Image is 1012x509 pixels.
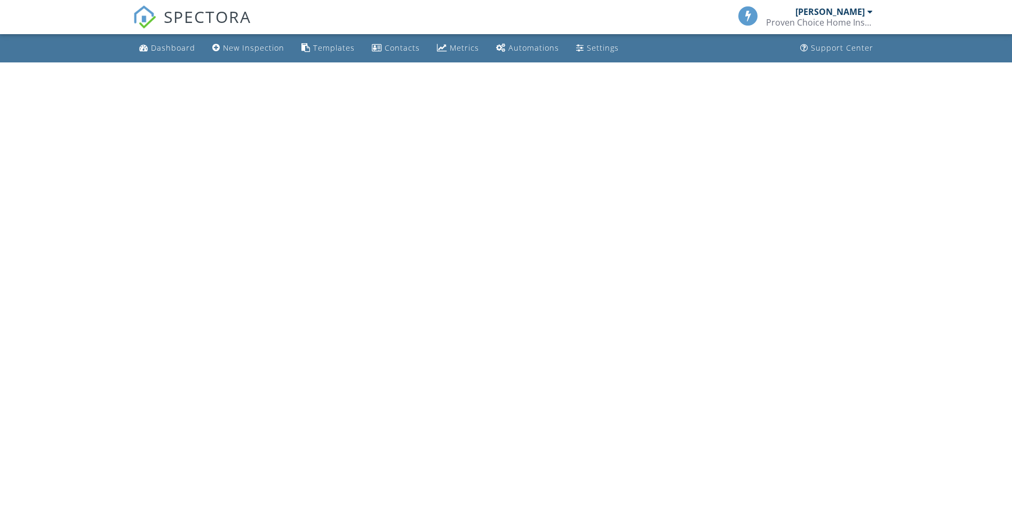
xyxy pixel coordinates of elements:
[508,43,559,53] div: Automations
[433,38,483,58] a: Metrics
[208,38,289,58] a: New Inspection
[795,6,865,17] div: [PERSON_NAME]
[766,17,873,28] div: Proven Choice Home Inspection
[313,43,355,53] div: Templates
[796,38,878,58] a: Support Center
[811,43,873,53] div: Support Center
[223,43,284,53] div: New Inspection
[572,38,623,58] a: Settings
[492,38,563,58] a: Automations (Basic)
[164,5,251,28] span: SPECTORA
[450,43,479,53] div: Metrics
[133,14,251,37] a: SPECTORA
[368,38,424,58] a: Contacts
[587,43,619,53] div: Settings
[133,5,156,29] img: The Best Home Inspection Software - Spectora
[297,38,359,58] a: Templates
[135,38,200,58] a: Dashboard
[385,43,420,53] div: Contacts
[151,43,195,53] div: Dashboard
